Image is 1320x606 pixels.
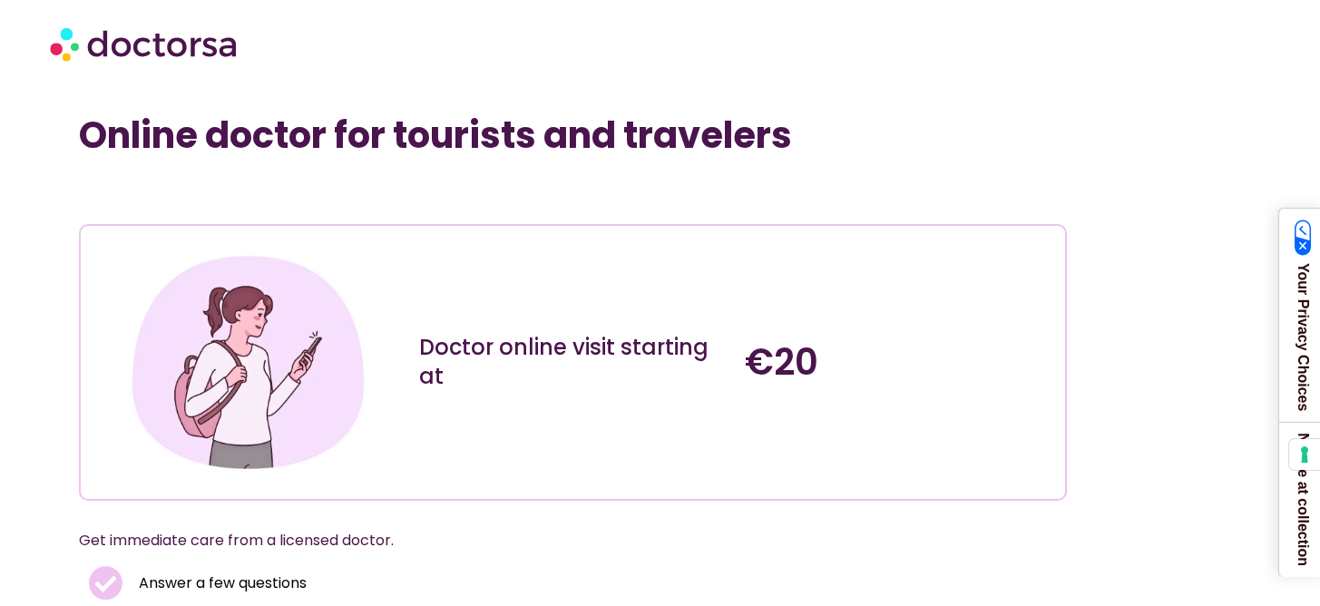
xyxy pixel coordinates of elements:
[88,184,360,206] iframe: Customer reviews powered by Trustpilot
[1289,439,1320,470] button: Your consent preferences for tracking technologies
[745,340,1051,384] h4: €20
[134,571,307,596] span: Answer a few questions
[125,239,370,484] img: Illustration depicting a young woman in a casual outfit, engaged with her smartphone. She has a p...
[79,528,1022,553] p: Get immediate care from a licensed doctor.
[419,333,726,391] div: Doctor online visit starting at
[79,113,1066,157] h1: Online doctor for tourists and travelers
